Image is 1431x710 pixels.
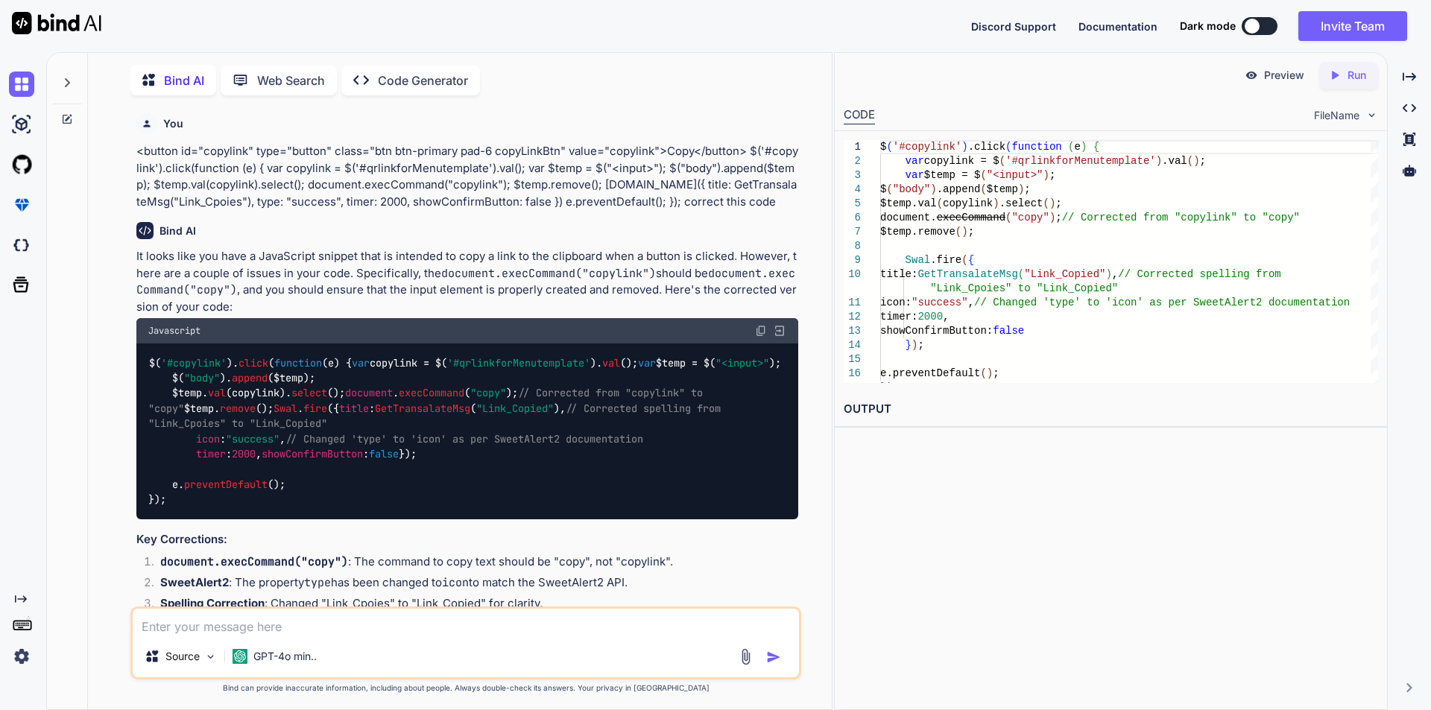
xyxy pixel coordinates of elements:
h6: You [163,116,183,131]
img: Open in Browser [773,324,786,337]
span: '#qrlinkforMenutemplate' [1005,155,1156,167]
span: false [993,325,1024,337]
span: ( [936,197,942,209]
span: .fire [930,254,961,266]
span: Documentation [1078,20,1157,33]
p: Source [165,649,200,664]
span: } [880,381,886,393]
div: CODE [844,107,875,124]
span: ) [930,183,936,195]
span: remove [220,402,256,415]
span: ; [1024,183,1030,195]
div: 2 [844,154,861,168]
span: var [352,356,370,370]
span: ) [1105,268,1111,280]
span: '#copylink' [161,356,227,370]
span: "body" [892,183,929,195]
span: icon: [880,297,912,308]
code: $( ). ( ( ) { copylink = $( ). (); $temp = $( ); $( ). ($temp); $temp. (copylink). (); . ( ); $te... [148,355,781,507]
li: : The command to copy text should be "copy", not "copylink". [148,554,798,574]
span: ) [1193,155,1199,167]
div: 15 [844,352,861,367]
div: 3 [844,168,861,183]
img: githubLight [9,152,34,177]
span: // Changed 'type' to 'icon' as per SweetAlert2 doc [974,297,1287,308]
code: document.execCommand("copylink") [441,266,656,281]
img: preview [1245,69,1258,82]
span: e [328,356,334,370]
img: chat [9,72,34,97]
span: "success" [226,432,279,446]
span: ( [980,183,986,195]
span: var [905,169,923,181]
span: $temp.remove [880,226,955,238]
span: timer [196,447,226,460]
span: .val [1162,155,1187,167]
code: icon [442,575,469,590]
span: copylink = $ [923,155,999,167]
span: } [905,339,911,351]
span: 2000 [917,311,943,323]
span: title: [880,268,917,280]
span: , [967,297,973,308]
span: ; [917,339,923,351]
span: .select [999,197,1043,209]
span: showConfirmButton [262,447,363,460]
span: .append [936,183,980,195]
li: : The property has been changed to to match the SweetAlert2 API. [148,574,798,595]
p: It looks like you have a JavaScript snippet that is intended to copy a link to the clipboard when... [136,248,798,315]
span: "Link_Copied" [476,402,554,415]
li: : Changed "Link_Cpoies" to "Link_Copied" for clarity. [148,595,798,616]
img: ai-studio [9,112,34,137]
span: ) [961,141,967,153]
span: umentation [1287,297,1350,308]
span: fire [303,402,327,415]
span: select [291,387,327,400]
p: Web Search [257,72,325,89]
span: FileName [1314,108,1359,123]
div: 6 [844,211,861,225]
span: ; [967,226,973,238]
img: premium [9,192,34,218]
span: ( [886,141,892,153]
p: GPT-4o min.. [253,649,317,664]
span: ) [886,381,892,393]
span: preventDefault [184,478,268,491]
strong: Spelling Correction [160,596,265,610]
span: ( [1005,141,1011,153]
span: // Corrected spelling from "Link_Cpoies" to "Link_Copied" [148,402,727,430]
span: // Changed 'type' to 'icon' as per SweetAlert2 documentation [285,432,643,446]
img: icon [766,650,781,665]
img: settings [9,644,34,669]
span: "<input>" [715,356,769,370]
span: showConfirmButton: [880,325,993,337]
h6: Bind AI [159,224,196,238]
span: "body" [184,371,220,384]
span: ( [980,169,986,181]
span: // Corrected from "copylink" to "copy" [1061,212,1299,224]
span: Javascript [148,325,200,337]
div: 5 [844,197,861,211]
img: Pick Models [204,650,217,663]
span: val [602,356,620,370]
div: 1 [844,140,861,154]
span: , [943,311,949,323]
div: 16 [844,367,861,381]
span: // Corrected spelling from [1118,268,1280,280]
img: attachment [737,648,754,665]
span: execCommand [399,387,464,400]
span: "Link_Cpoies" to "Link_Copied" [930,282,1118,294]
span: ) [1155,155,1161,167]
span: ; [1055,197,1061,209]
span: ; [892,381,898,393]
div: 10 [844,267,861,282]
p: <button id="copylink" type="button" class="btn btn-primary pad-6 copyLinkBtn" value="copylink">Co... [136,143,798,210]
span: ( [980,367,986,379]
img: Bind AI [12,12,101,34]
span: document. [880,212,937,224]
img: chevron down [1365,109,1378,121]
span: ; [1199,155,1205,167]
span: ) [1018,183,1024,195]
span: , [1112,268,1118,280]
span: $temp = $ [923,169,980,181]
